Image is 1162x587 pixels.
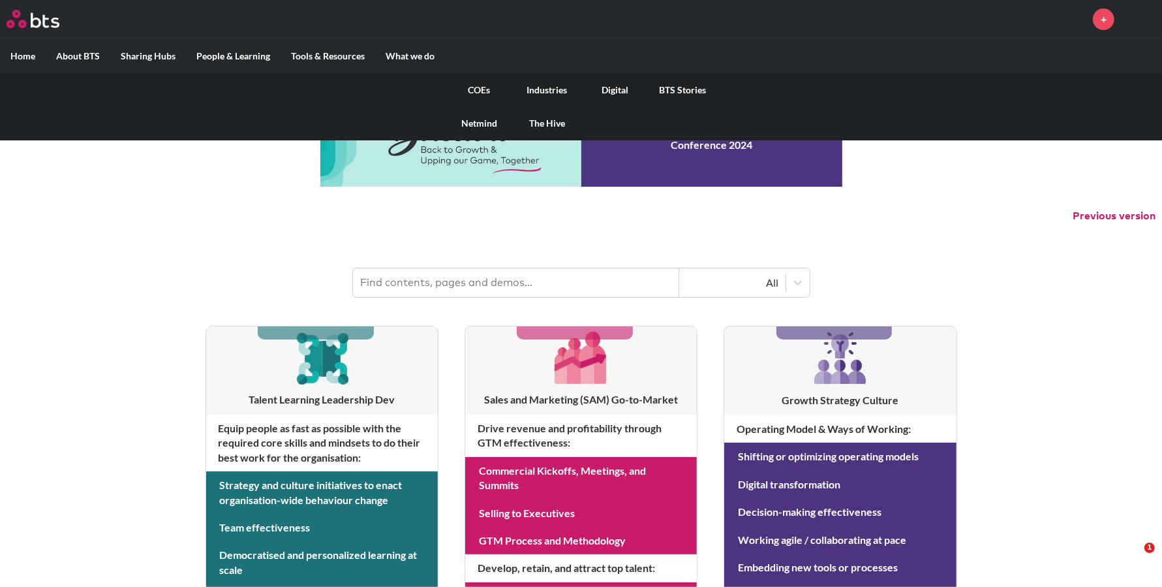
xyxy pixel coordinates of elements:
h3: Talent Learning Leadership Dev [206,392,438,407]
img: BTS Logo [7,10,59,28]
h3: Growth Strategy Culture [724,393,956,407]
h4: Develop, retain, and attract top talent : [465,554,697,582]
img: [object Object] [291,326,353,389]
img: Emily Crowe [1124,3,1155,35]
span: 1 [1144,543,1155,553]
label: Sharing Hubs [110,39,186,73]
h4: Equip people as fast as possible with the required core skills and mindsets to do their best work... [206,415,438,471]
div: All [686,276,779,290]
label: People & Learning [186,39,281,73]
img: [object Object] [550,326,612,389]
a: Go home [7,10,84,28]
h3: Sales and Marketing (SAM) Go-to-Market [465,392,697,407]
input: Find contents, pages and demos... [353,268,679,297]
label: About BTS [46,39,110,73]
h4: Operating Model & Ways of Working : [724,415,956,443]
label: What we do [375,39,445,73]
h4: Drive revenue and profitability through GTM effectiveness : [465,415,697,457]
a: + [1093,8,1114,30]
img: [object Object] [809,326,872,389]
label: Tools & Resources [281,39,375,73]
button: Previous version [1073,209,1155,223]
iframe: Intercom live chat [1118,543,1149,574]
a: Profile [1124,3,1155,35]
